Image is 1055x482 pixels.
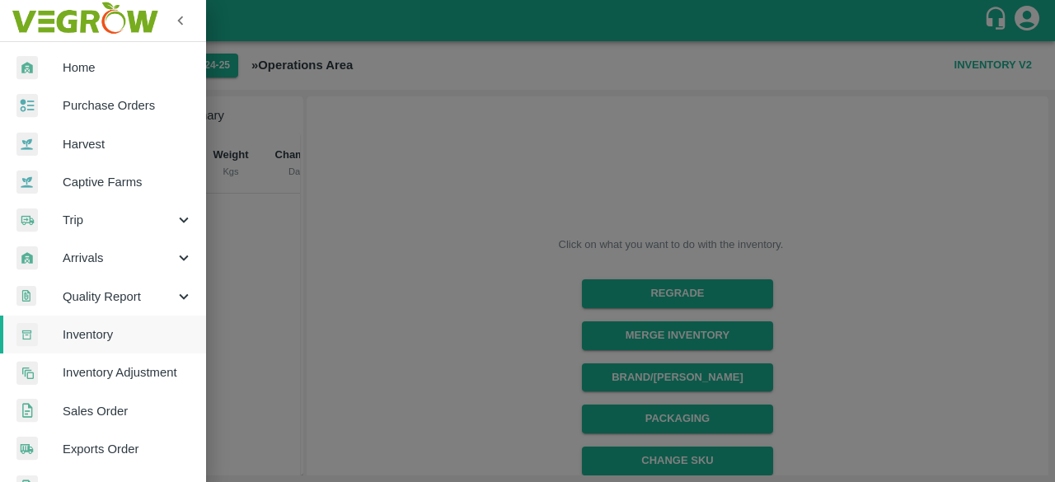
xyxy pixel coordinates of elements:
[63,363,193,381] span: Inventory Adjustment
[63,96,193,115] span: Purchase Orders
[63,440,193,458] span: Exports Order
[16,132,38,157] img: harvest
[16,399,38,423] img: sales
[16,208,38,232] img: delivery
[63,135,193,153] span: Harvest
[63,325,193,344] span: Inventory
[16,437,38,461] img: shipments
[16,56,38,80] img: whArrival
[63,58,193,77] span: Home
[63,288,175,306] span: Quality Report
[63,249,175,267] span: Arrivals
[63,211,175,229] span: Trip
[16,323,38,347] img: whInventory
[63,173,193,191] span: Captive Farms
[16,361,38,385] img: inventory
[16,170,38,194] img: harvest
[16,94,38,118] img: reciept
[16,286,36,307] img: qualityReport
[16,246,38,270] img: whArrival
[63,402,193,420] span: Sales Order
